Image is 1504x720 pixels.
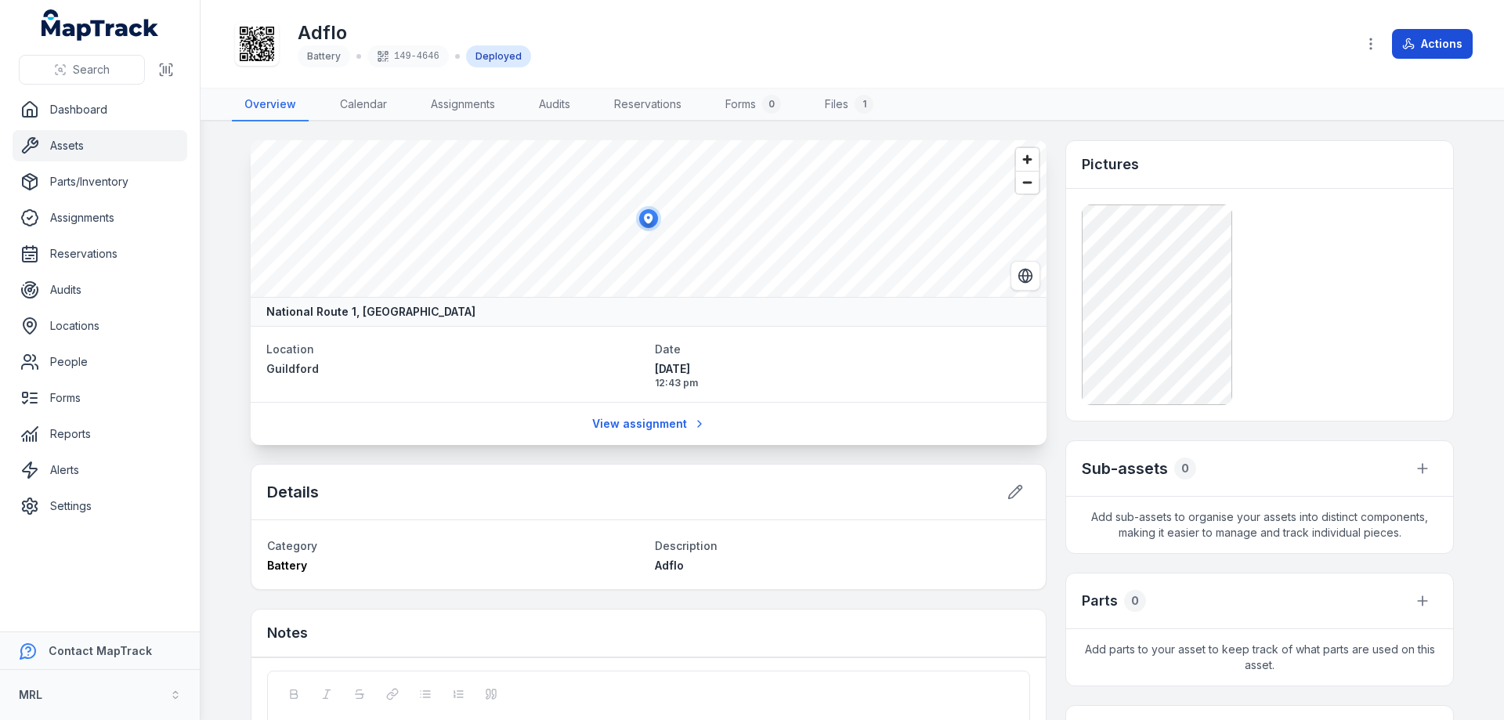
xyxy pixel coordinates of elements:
[13,346,187,378] a: People
[13,382,187,414] a: Forms
[73,62,110,78] span: Search
[13,274,187,306] a: Audits
[266,304,475,320] strong: National Route 1, [GEOGRAPHIC_DATA]
[13,490,187,522] a: Settings
[812,89,886,121] a: Files1
[267,539,317,552] span: Category
[655,539,718,552] span: Description
[1082,590,1118,612] h3: Parts
[13,238,187,270] a: Reservations
[582,409,716,439] a: View assignment
[602,89,694,121] a: Reservations
[232,89,309,121] a: Overview
[1066,497,1453,553] span: Add sub-assets to organise your assets into distinct components, making it easier to manage and t...
[266,362,319,375] span: Guildford
[49,644,152,657] strong: Contact MapTrack
[13,310,187,342] a: Locations
[367,45,449,67] div: 149-4646
[655,377,1031,389] span: 12:43 pm
[266,361,642,377] a: Guildford
[327,89,399,121] a: Calendar
[1066,629,1453,686] span: Add parts to your asset to keep track of what parts are used on this asset.
[655,559,684,572] span: Adflo
[298,20,531,45] h1: Adflo
[13,130,187,161] a: Assets
[307,50,341,62] span: Battery
[655,342,681,356] span: Date
[466,45,531,67] div: Deployed
[1082,154,1139,175] h3: Pictures
[655,361,1031,377] span: [DATE]
[267,481,319,503] h2: Details
[762,95,781,114] div: 0
[1124,590,1146,612] div: 0
[655,361,1031,389] time: 9/16/2025, 12:43:31 PM
[13,202,187,233] a: Assignments
[1016,171,1039,194] button: Zoom out
[526,89,583,121] a: Audits
[1016,148,1039,171] button: Zoom in
[1082,458,1168,479] h2: Sub-assets
[267,622,308,644] h3: Notes
[266,342,314,356] span: Location
[13,418,187,450] a: Reports
[19,688,42,701] strong: MRL
[713,89,794,121] a: Forms0
[855,95,873,114] div: 1
[1392,29,1473,59] button: Actions
[1010,261,1040,291] button: Switch to Satellite View
[418,89,508,121] a: Assignments
[251,140,1047,297] canvas: Map
[13,454,187,486] a: Alerts
[1174,458,1196,479] div: 0
[13,94,187,125] a: Dashboard
[267,559,307,572] span: Battery
[19,55,145,85] button: Search
[13,166,187,197] a: Parts/Inventory
[42,9,159,41] a: MapTrack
